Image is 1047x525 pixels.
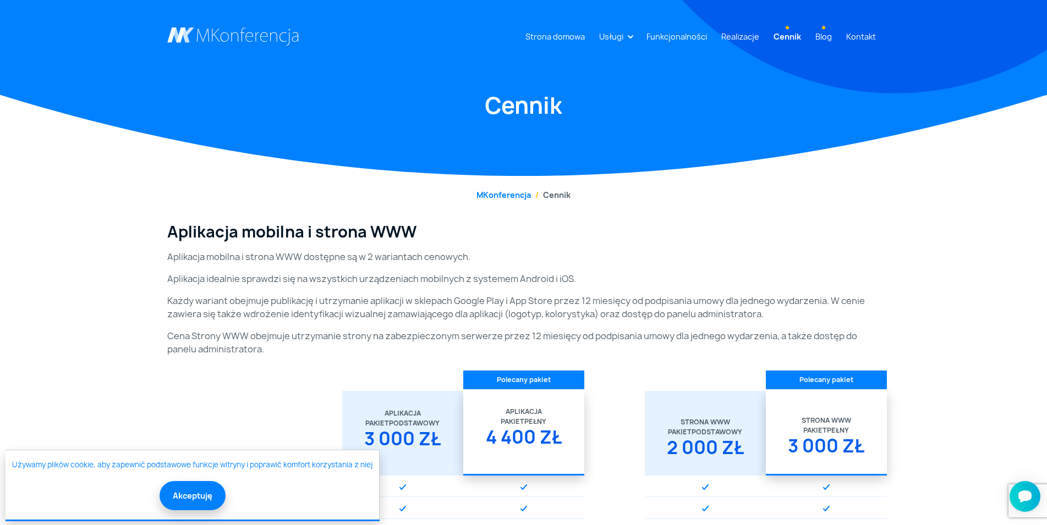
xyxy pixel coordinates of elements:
p: Cena Strony WWW obejmuje utrzymanie strony na zabezpieczonym serwerze przez 12 miesięcy od podpis... [167,329,880,356]
button: Akceptuję [160,481,226,510]
div: Aplikacja [470,407,578,417]
img: Graficzny element strony [399,484,406,490]
a: Realizacje [717,26,764,47]
nav: breadcrumb [167,189,880,201]
iframe: Smartsupp widget button [1010,481,1040,512]
a: Funkcjonalności [642,26,711,47]
div: Strona WWW [772,416,880,425]
img: Graficzny element strony [702,506,709,511]
a: Usługi [595,26,628,47]
span: Pakiet [501,417,524,427]
img: Graficzny element strony [399,506,406,511]
div: Podstawowy [651,427,759,437]
li: Cennik [531,189,571,201]
span: Pakiet [365,418,389,428]
span: Pakiet [668,427,692,437]
a: Kontakt [842,26,880,47]
div: 3 000 zł [772,435,880,465]
img: Graficzny element strony [520,506,527,511]
img: Graficzny element strony [823,506,830,511]
a: Używamy plików cookie, aby zapewnić podstawowe funkcje witryny i poprawić komfort korzystania z niej [12,460,372,471]
img: Graficzny element strony [520,484,527,490]
div: Pełny [470,417,578,427]
div: 3 000 zł [349,428,457,458]
div: Pełny [772,425,880,435]
div: Aplikacja [349,408,457,418]
img: Graficzny element strony [702,484,709,490]
img: Graficzny element strony [823,484,830,490]
p: Każdy wariant obejmuje publikację i utrzymanie aplikacji w sklepach Google Play i App Store przez... [167,294,880,320]
a: MKonferencja [476,190,531,200]
h1: Cennik [167,91,880,120]
h3: Aplikacja mobilna i strona WWW [167,223,880,241]
p: Aplikacja idealnie sprawdzi się na wszystkich urządzeniach mobilnych z systemem Android i iOS. [167,272,880,285]
div: Strona WWW [651,417,759,427]
a: Blog [811,26,836,47]
div: 2 000 zł [651,437,759,467]
a: Cennik [769,26,805,47]
span: Pakiet [803,425,827,435]
p: Aplikacja mobilna i strona WWW dostępne są w 2 wariantach cenowych. [167,250,880,263]
div: Podstawowy [349,418,457,428]
a: Strona domowa [521,26,589,47]
div: 4 400 zł [470,427,578,456]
